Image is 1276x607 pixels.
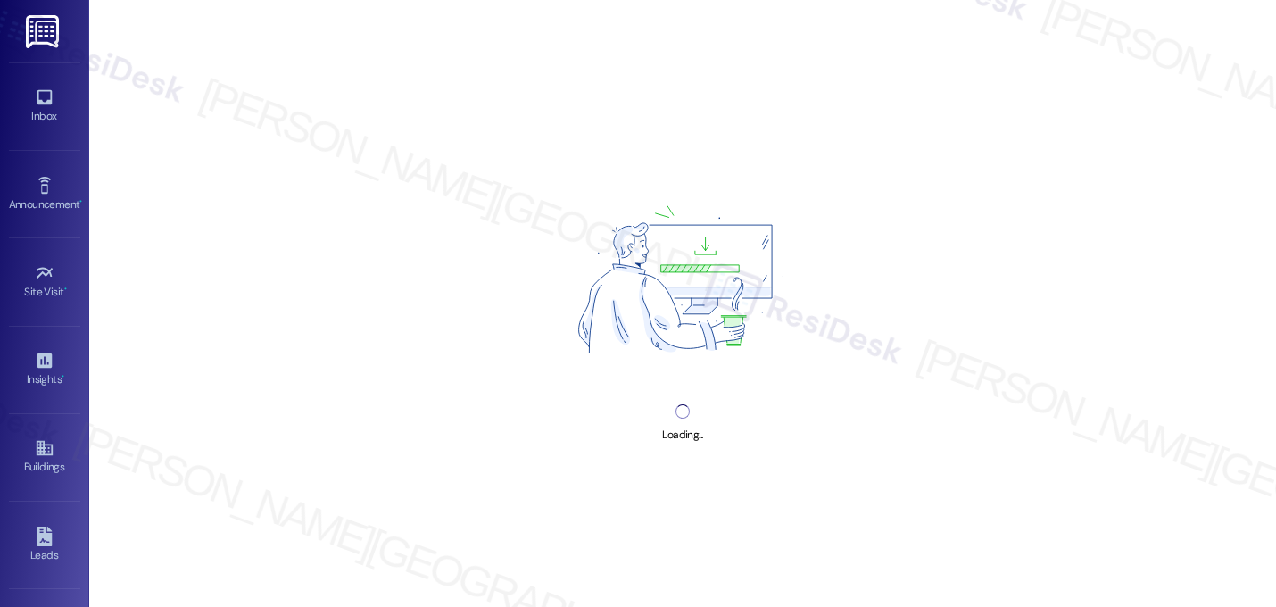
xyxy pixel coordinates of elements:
a: Site Visit • [9,258,80,306]
a: Buildings [9,433,80,481]
div: Loading... [662,426,702,445]
span: • [64,283,67,295]
a: Inbox [9,82,80,130]
a: Leads [9,521,80,570]
span: • [79,195,82,208]
img: ResiDesk Logo [26,15,62,48]
span: • [62,370,64,383]
a: Insights • [9,345,80,394]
